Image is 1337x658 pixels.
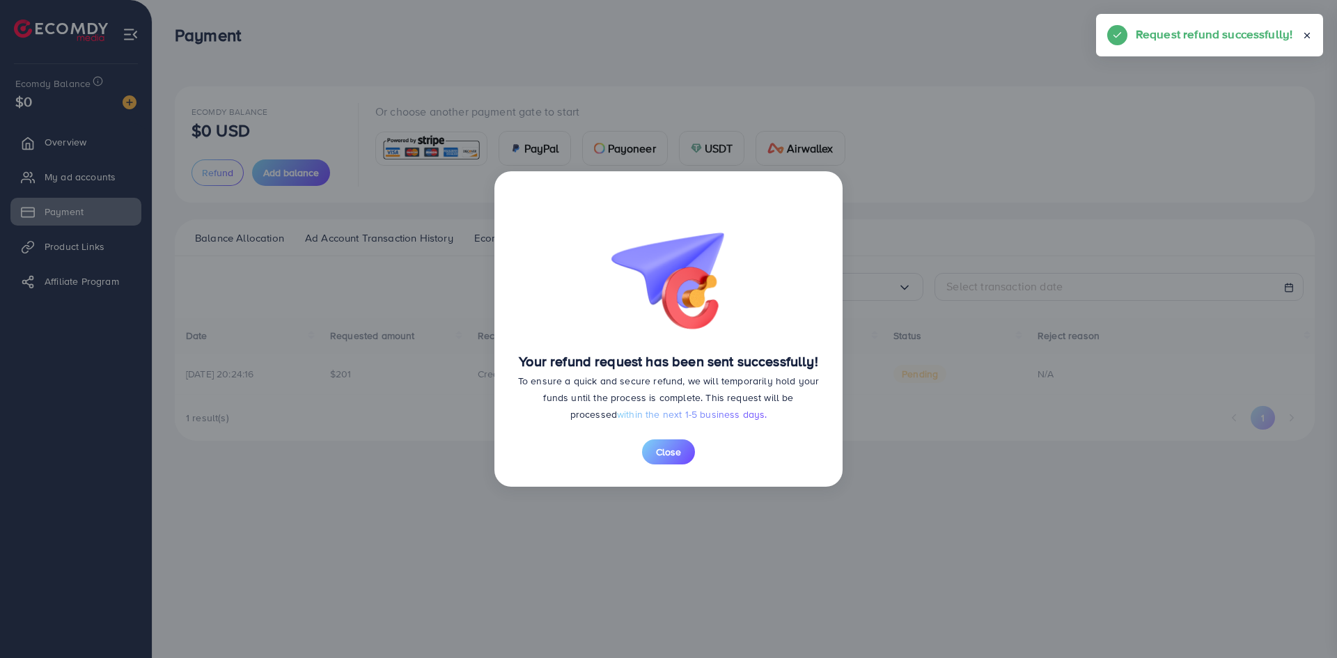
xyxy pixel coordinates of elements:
[517,373,820,423] p: To ensure a quick and secure refund, we will temporarily hold your funds until the process is com...
[599,194,738,336] img: bg-request-refund-success.26ac5564.png
[1278,595,1327,648] iframe: Chat
[642,439,695,464] button: Close
[656,445,681,459] span: Close
[617,407,767,421] span: within the next 1-5 business days.
[1136,25,1292,43] h5: Request refund successfully!
[517,353,820,370] h4: Your refund request has been sent successfully!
